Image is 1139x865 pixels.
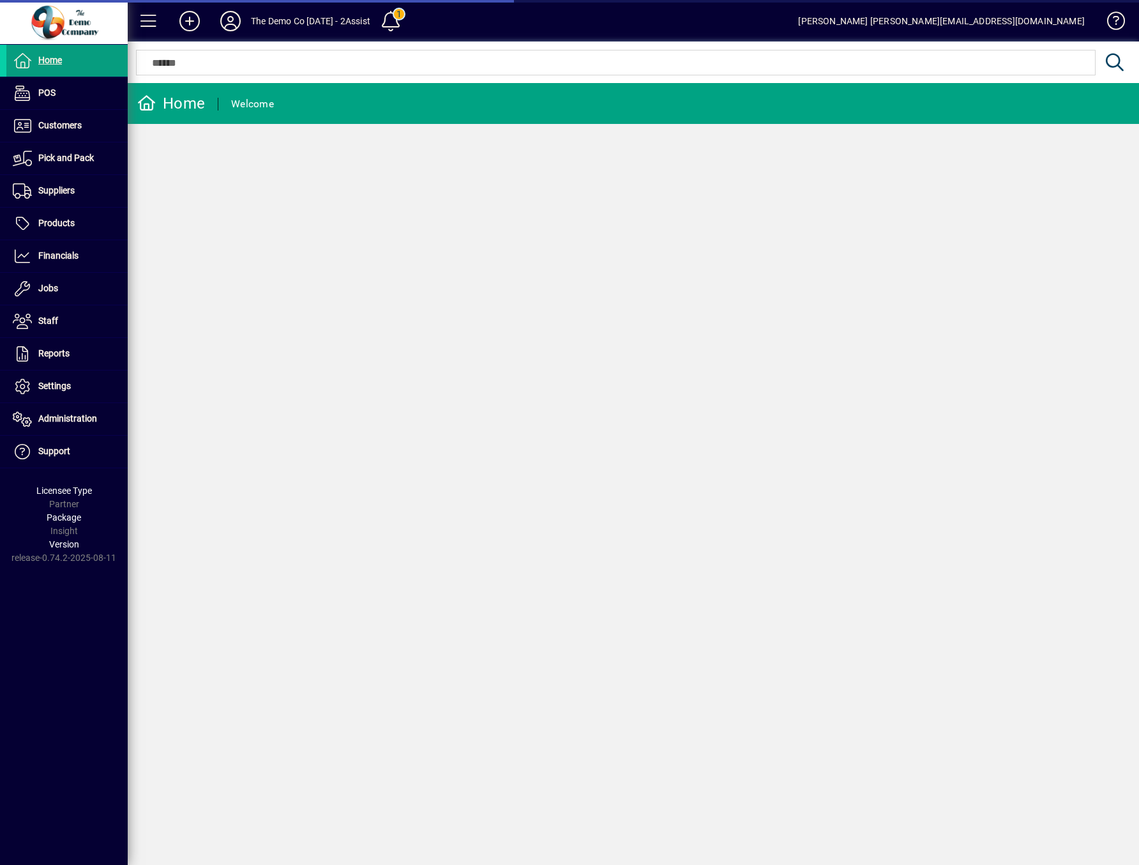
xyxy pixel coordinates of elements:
[38,413,97,424] span: Administration
[6,175,128,207] a: Suppliers
[251,11,370,31] div: The Demo Co [DATE] - 2Assist
[38,316,58,326] span: Staff
[6,77,128,109] a: POS
[1098,3,1123,44] a: Knowledge Base
[36,486,92,496] span: Licensee Type
[6,142,128,174] a: Pick and Pack
[137,93,205,114] div: Home
[169,10,210,33] button: Add
[38,283,58,293] span: Jobs
[6,305,128,337] a: Staff
[6,403,128,435] a: Administration
[6,436,128,468] a: Support
[6,110,128,142] a: Customers
[6,240,128,272] a: Financials
[47,512,81,523] span: Package
[38,185,75,195] span: Suppliers
[38,381,71,391] span: Settings
[38,218,75,228] span: Products
[6,208,128,240] a: Products
[38,88,56,98] span: POS
[38,348,70,358] span: Reports
[38,250,79,261] span: Financials
[38,55,62,65] span: Home
[6,371,128,402] a: Settings
[6,273,128,305] a: Jobs
[38,153,94,163] span: Pick and Pack
[38,120,82,130] span: Customers
[6,338,128,370] a: Reports
[231,94,274,114] div: Welcome
[798,11,1085,31] div: [PERSON_NAME] [PERSON_NAME][EMAIL_ADDRESS][DOMAIN_NAME]
[38,446,70,456] span: Support
[210,10,251,33] button: Profile
[49,539,79,549] span: Version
